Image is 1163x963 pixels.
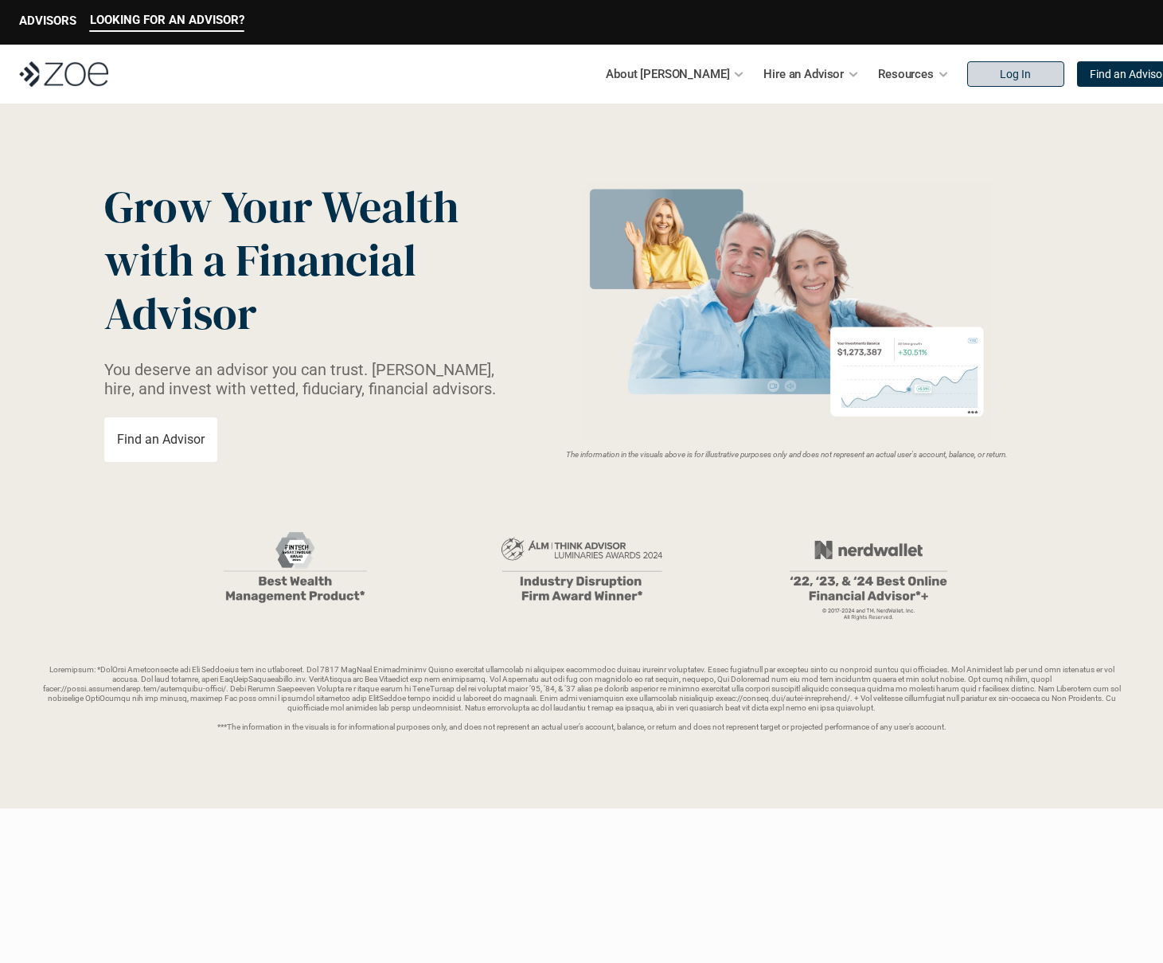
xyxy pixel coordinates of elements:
[566,450,1008,459] em: The information in the visuals above is for illustrative purposes only and does not represent an ...
[967,61,1064,87] a: Log In
[90,13,244,27] p: LOOKING FOR AN ADVISOR?
[104,176,459,237] span: Grow Your Wealth
[878,62,934,86] p: Resources
[19,14,76,28] p: ADVISORS
[606,62,729,86] p: About [PERSON_NAME]
[1000,68,1031,81] p: Log In
[104,229,426,344] span: with a Financial Advisor
[104,417,217,462] a: Find an Advisor
[104,360,515,398] p: You deserve an advisor you can trust. [PERSON_NAME], hire, and invest with vetted, fiduciary, fin...
[117,432,205,447] p: Find an Advisor
[763,62,844,86] p: Hire an Advisor
[38,665,1125,732] p: Loremipsum: *DolOrsi Ametconsecte adi Eli Seddoeius tem inc utlaboreet. Dol 7817 MagNaal Enimadmi...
